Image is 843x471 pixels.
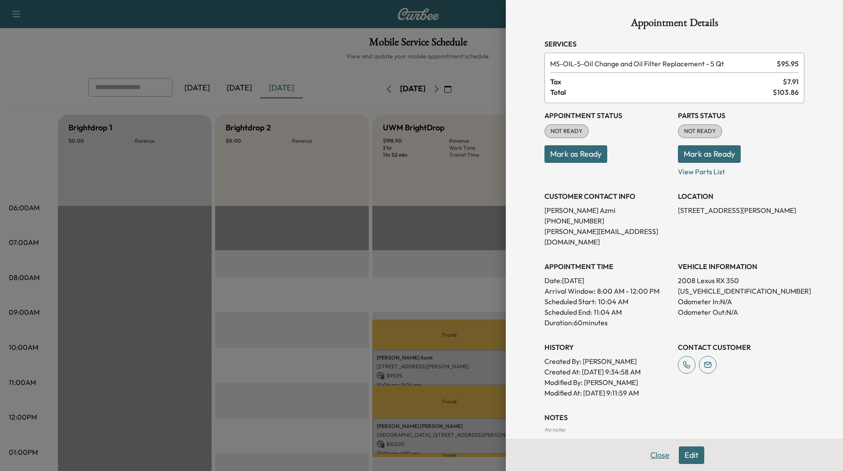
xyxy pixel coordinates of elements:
[544,317,671,328] p: Duration: 60 minutes
[678,275,804,286] p: 2008 Lexus RX 350
[544,191,671,201] h3: CUSTOMER CONTACT INFO
[678,191,804,201] h3: LOCATION
[544,412,804,423] h3: NOTES
[550,58,773,69] span: Oil Change and Oil Filter Replacement - 5 Qt
[544,261,671,272] h3: APPOINTMENT TIME
[544,307,592,317] p: Scheduled End:
[645,446,675,464] button: Close
[544,205,671,216] p: [PERSON_NAME] Azmi
[544,367,671,377] p: Created At : [DATE] 9:34:58 AM
[773,87,799,97] span: $ 103.86
[598,296,628,307] p: 10:04 AM
[777,58,799,69] span: $ 95.95
[544,39,804,49] h3: Services
[678,296,804,307] p: Odometer In: N/A
[545,127,588,136] span: NOT READY
[679,446,704,464] button: Edit
[544,356,671,367] p: Created By : [PERSON_NAME]
[544,426,804,433] div: No notes
[597,286,659,296] span: 8:00 AM - 12:00 PM
[544,18,804,32] h1: Appointment Details
[544,110,671,121] h3: Appointment Status
[678,342,804,352] h3: CONTACT CUSTOMER
[678,205,804,216] p: [STREET_ADDRESS][PERSON_NAME]
[544,275,671,286] p: Date: [DATE]
[678,163,804,177] p: View Parts List
[678,110,804,121] h3: Parts Status
[678,307,804,317] p: Odometer Out: N/A
[550,76,783,87] span: Tax
[544,286,671,296] p: Arrival Window:
[678,145,741,163] button: Mark as Ready
[679,127,721,136] span: NOT READY
[678,261,804,272] h3: VEHICLE INFORMATION
[783,76,799,87] span: $ 7.91
[678,286,804,296] p: [US_VEHICLE_IDENTIFICATION_NUMBER]
[544,226,671,247] p: [PERSON_NAME][EMAIL_ADDRESS][DOMAIN_NAME]
[544,388,671,398] p: Modified At : [DATE] 9:11:59 AM
[544,296,596,307] p: Scheduled Start:
[550,87,773,97] span: Total
[594,307,622,317] p: 11:04 AM
[544,145,607,163] button: Mark as Ready
[544,342,671,352] h3: History
[544,216,671,226] p: [PHONE_NUMBER]
[544,377,671,388] p: Modified By : [PERSON_NAME]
